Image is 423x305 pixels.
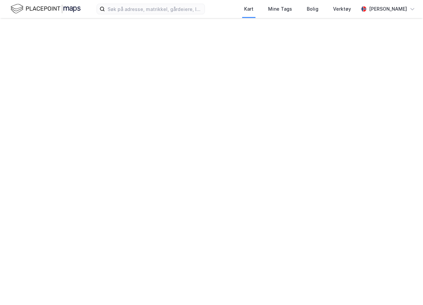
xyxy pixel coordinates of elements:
[307,5,318,13] div: Bolig
[369,5,407,13] div: [PERSON_NAME]
[105,4,205,14] input: Søk på adresse, matrikkel, gårdeiere, leietakere eller personer
[390,273,423,305] iframe: Chat Widget
[244,5,253,13] div: Kart
[268,5,292,13] div: Mine Tags
[11,3,81,15] img: logo.f888ab2527a4732fd821a326f86c7f29.svg
[390,273,423,305] div: Kontrollprogram for chat
[333,5,351,13] div: Verktøy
